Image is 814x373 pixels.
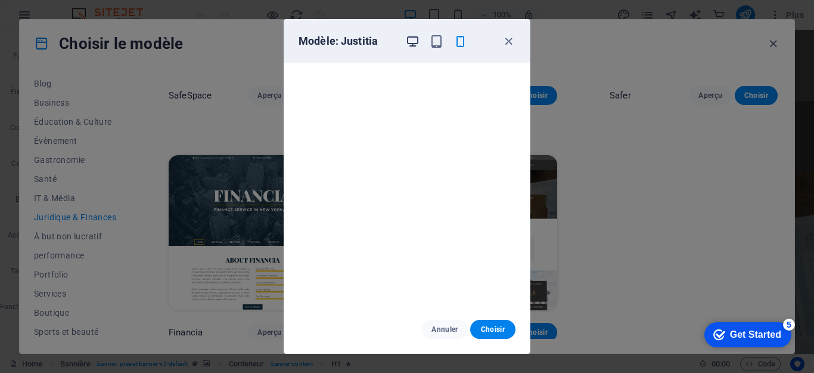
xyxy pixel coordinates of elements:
[422,320,467,339] button: Annuler
[431,325,458,334] span: Annuler
[299,34,396,48] h6: Modèle: Justitia
[480,325,506,334] span: Choisir
[88,2,100,14] div: 5
[470,320,515,339] button: Choisir
[35,13,86,24] div: Get Started
[9,6,96,31] div: Get Started 5 items remaining, 0% complete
